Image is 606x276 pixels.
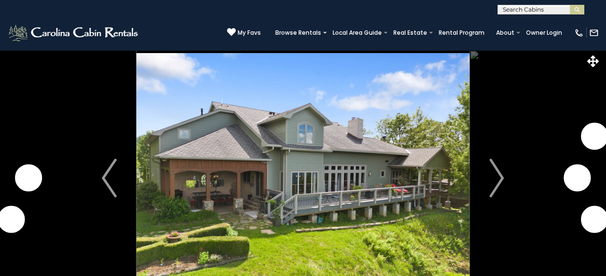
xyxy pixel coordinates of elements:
[521,26,567,40] a: Owner Login
[7,23,141,42] img: White-1-2.png
[489,159,504,197] img: arrow
[102,159,116,197] img: arrow
[389,26,432,40] a: Real Estate
[434,26,489,40] a: Rental Program
[238,28,261,37] span: My Favs
[270,26,326,40] a: Browse Rentals
[589,28,599,38] img: mail-regular-white.png
[227,28,261,38] a: My Favs
[491,26,519,40] a: About
[328,26,387,40] a: Local Area Guide
[574,28,584,38] img: phone-regular-white.png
